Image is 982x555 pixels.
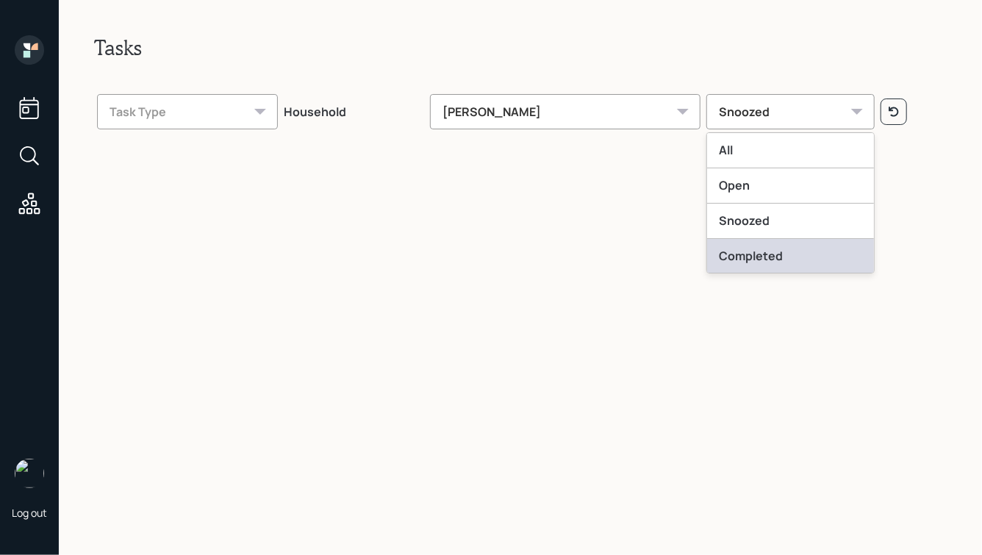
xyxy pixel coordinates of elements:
div: All [707,133,874,168]
div: Log out [12,506,47,520]
th: Household [281,84,427,135]
div: Task Type [97,94,278,129]
div: Open [707,168,874,204]
h2: Tasks [94,35,947,60]
div: Snoozed [707,204,874,239]
div: Completed [707,239,874,274]
div: [PERSON_NAME] [430,94,700,129]
img: hunter_neumayer.jpg [15,459,44,488]
div: Snoozed [706,94,875,129]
